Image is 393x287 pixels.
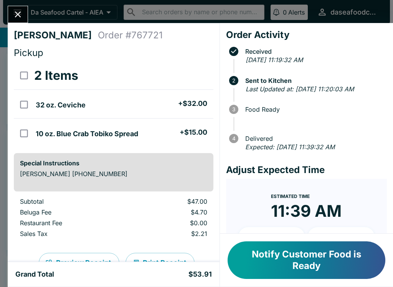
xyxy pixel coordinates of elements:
[20,159,207,167] h6: Special Instructions
[134,219,207,227] p: $0.00
[271,193,310,199] span: Estimated Time
[241,106,387,113] span: Food Ready
[241,48,387,55] span: Received
[232,106,235,112] text: 3
[20,198,121,205] p: Subtotal
[241,77,387,84] span: Sent to Kitchen
[308,227,375,246] button: + 20
[36,129,138,139] h5: 10 oz. Blue Crab Tobiko Spread
[20,219,121,227] p: Restaurant Fee
[134,230,207,238] p: $2.21
[232,78,235,84] text: 2
[20,170,207,178] p: [PERSON_NAME] [PHONE_NUMBER]
[228,241,385,279] button: Notify Customer Food is Ready
[226,164,387,176] h4: Adjust Expected Time
[34,68,78,83] h3: 2 Items
[134,198,207,205] p: $47.00
[134,208,207,216] p: $4.70
[14,47,43,58] span: Pickup
[14,30,98,41] h4: [PERSON_NAME]
[36,101,86,110] h5: 32 oz. Ceviche
[180,128,207,137] h5: + $15.00
[14,62,213,147] table: orders table
[14,198,213,241] table: orders table
[188,270,212,279] h5: $53.91
[98,30,163,41] h4: Order # 767721
[39,253,119,273] button: Preview Receipt
[238,227,305,246] button: + 10
[241,135,387,142] span: Delivered
[246,56,303,64] em: [DATE] 11:19:32 AM
[15,270,54,279] h5: Grand Total
[20,230,121,238] p: Sales Tax
[226,29,387,41] h4: Order Activity
[125,253,195,273] button: Print Receipt
[8,6,28,23] button: Close
[232,135,235,142] text: 4
[245,143,335,151] em: Expected: [DATE] 11:39:32 AM
[271,201,342,221] time: 11:39 AM
[20,208,121,216] p: Beluga Fee
[178,99,207,108] h5: + $32.00
[246,85,354,93] em: Last Updated at: [DATE] 11:20:03 AM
